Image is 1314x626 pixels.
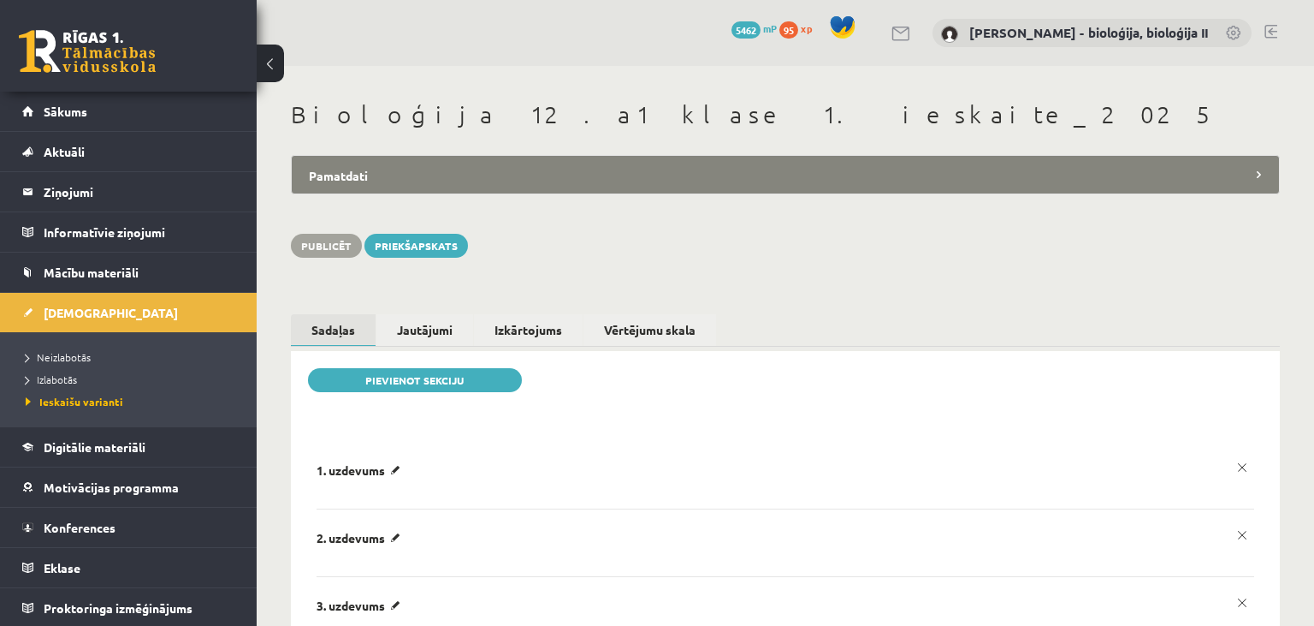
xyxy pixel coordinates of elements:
span: Konferences [44,520,115,535]
a: [DEMOGRAPHIC_DATA] [22,293,235,332]
span: Aktuāli [44,144,85,159]
a: Eklase [22,548,235,587]
a: Informatīvie ziņojumi [22,212,235,252]
a: Konferences [22,508,235,547]
span: Neizlabotās [26,350,91,364]
h1: Bioloģija 12.a1 klase 1. ieskaite_2025 [291,100,1280,129]
legend: Ziņojumi [44,172,235,212]
a: x [1230,456,1254,480]
a: Vērtējumu skala [583,314,716,346]
span: Eklase [44,560,80,575]
span: mP [763,21,777,35]
span: 5462 [731,21,761,39]
span: Proktoringa izmēģinājums [44,600,192,616]
a: Sākums [22,92,235,131]
a: Izlabotās [26,372,240,387]
span: [DEMOGRAPHIC_DATA] [44,305,178,320]
legend: Informatīvie ziņojumi [44,212,235,252]
span: Ieskaišu varianti [26,395,123,408]
span: Sākums [44,104,87,119]
a: Pievienot sekciju [308,368,522,392]
a: Jautājumi [376,314,473,346]
a: 5462 mP [731,21,777,35]
span: Motivācijas programma [44,480,179,495]
a: Sadaļas [291,314,376,348]
span: 95 [779,21,798,39]
p: 3. uzdevums [317,598,406,613]
a: 95 xp [779,21,820,35]
span: Izlabotās [26,373,77,386]
img: Elza Saulīte - bioloģija, bioloģija II [941,26,958,43]
a: x [1230,591,1254,615]
p: 2. uzdevums [317,530,406,546]
a: Motivācijas programma [22,468,235,507]
p: 1. uzdevums [317,462,406,478]
a: Priekšapskats [364,234,468,258]
a: Mācību materiāli [22,253,235,292]
legend: Pamatdati [291,155,1280,194]
a: Izkārtojums [474,314,583,346]
a: [PERSON_NAME] - bioloģija, bioloģija II [969,24,1208,41]
a: Neizlabotās [26,349,240,365]
a: x [1230,523,1254,547]
a: Aktuāli [22,132,235,171]
button: Publicēt [291,234,362,258]
span: Digitālie materiāli [44,439,145,455]
a: Rīgas 1. Tālmācības vidusskola [19,30,156,73]
a: Ziņojumi [22,172,235,212]
a: Ieskaišu varianti [26,394,240,409]
span: Mācību materiāli [44,265,139,280]
span: xp [801,21,812,35]
a: Digitālie materiāli [22,427,235,467]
